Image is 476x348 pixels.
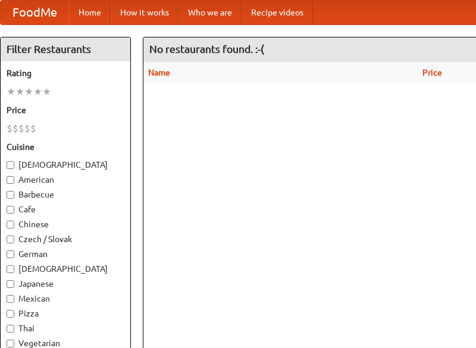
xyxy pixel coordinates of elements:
label: [DEMOGRAPHIC_DATA] [7,159,124,171]
li: $ [30,122,36,135]
a: Recipe videos [242,1,313,24]
input: Cafe [7,206,14,214]
ng-pluralize: No restaurants found. :-( [149,43,264,55]
label: [DEMOGRAPHIC_DATA] [7,263,124,275]
input: American [7,176,14,184]
a: Home [69,1,111,24]
a: How it works [111,1,178,24]
li: $ [24,122,30,135]
input: Barbecue [7,191,14,199]
input: Pizza [7,310,14,318]
label: Pizza [7,308,124,319]
input: Japanese [7,280,14,288]
label: Cafe [7,203,124,215]
h5: Price [7,104,124,116]
a: Price [422,68,442,77]
label: Barbecue [7,189,124,200]
input: [DEMOGRAPHIC_DATA] [7,265,14,273]
input: Vegetarian [7,340,14,347]
input: [DEMOGRAPHIC_DATA] [7,161,14,169]
input: Czech / Slovak [7,236,14,243]
label: Mexican [7,293,124,305]
h4: Filter Restaurants [1,37,130,61]
li: $ [18,122,24,135]
a: Name [148,68,170,77]
h5: Cuisine [7,141,124,153]
input: Chinese [7,221,14,228]
label: German [7,248,124,260]
label: Thai [7,322,124,334]
li: $ [7,122,12,135]
input: Thai [7,325,14,333]
li: ★ [42,85,51,98]
li: ★ [15,85,24,98]
li: $ [12,122,18,135]
input: Mexican [7,295,14,303]
label: Chinese [7,218,124,230]
label: Czech / Slovak [7,233,124,245]
label: American [7,174,124,186]
label: Japanese [7,278,124,290]
input: German [7,250,14,258]
li: ★ [24,85,33,98]
li: ★ [33,85,42,98]
li: ★ [7,85,15,98]
h5: Rating [7,67,124,79]
a: FoodMe [1,1,69,24]
a: Who we are [178,1,242,24]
